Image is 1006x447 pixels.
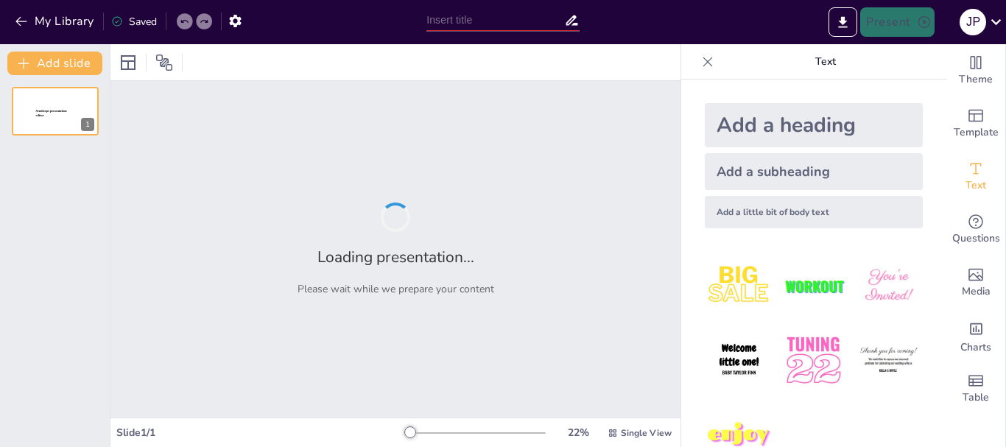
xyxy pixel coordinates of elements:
span: Text [965,177,986,194]
span: Single View [621,427,672,439]
img: 2.jpeg [779,252,848,320]
div: Add images, graphics, shapes or video [946,256,1005,309]
button: Add slide [7,52,102,75]
div: Layout [116,51,140,74]
input: Insert title [426,10,564,31]
button: Export to PowerPoint [829,7,857,37]
img: 3.jpeg [854,252,923,320]
div: Add charts and graphs [946,309,1005,362]
h2: Loading presentation... [317,247,474,267]
span: Template [954,124,999,141]
span: Theme [959,71,993,88]
div: 1 [12,87,99,135]
span: Questions [952,230,1000,247]
img: 1.jpeg [705,252,773,320]
div: Slide 1 / 1 [116,426,404,440]
button: Present [860,7,934,37]
span: Position [155,54,173,71]
img: 4.jpeg [705,326,773,395]
div: 22 % [560,426,596,440]
div: Add a table [946,362,1005,415]
div: Add ready made slides [946,97,1005,150]
span: Charts [960,339,991,356]
p: Text [720,44,932,80]
span: Sendsteps presentation editor [36,110,67,118]
div: Get real-time input from your audience [946,203,1005,256]
p: Please wait while we prepare your content [298,282,494,296]
span: Table [963,390,989,406]
div: Add text boxes [946,150,1005,203]
div: 1 [81,118,94,131]
div: Change the overall theme [946,44,1005,97]
button: My Library [11,10,100,33]
img: 5.jpeg [779,326,848,395]
img: 6.jpeg [854,326,923,395]
button: J P [960,7,986,37]
span: Media [962,284,991,300]
div: Saved [111,15,157,29]
div: Add a little bit of body text [705,196,923,228]
div: J P [960,9,986,35]
div: Add a heading [705,103,923,147]
div: Add a subheading [705,153,923,190]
